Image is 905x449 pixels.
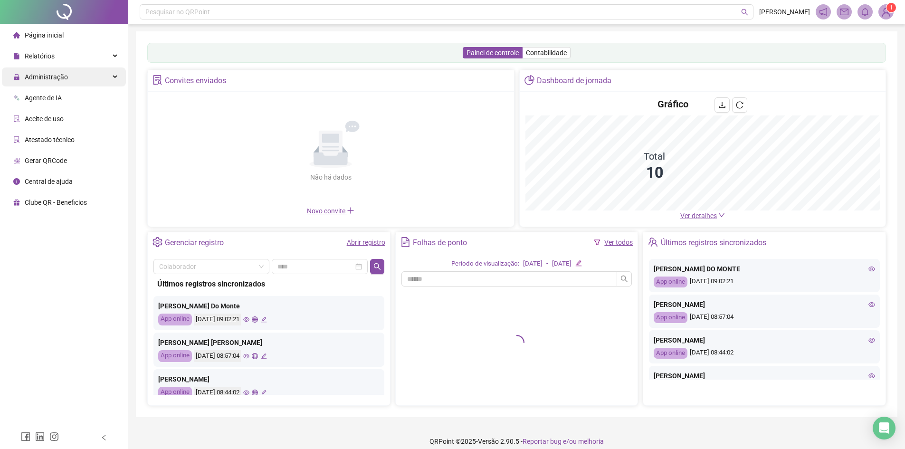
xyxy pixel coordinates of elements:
span: 1 [890,4,893,11]
span: eye [243,316,249,323]
span: notification [819,8,828,16]
div: [DATE] 08:44:02 [654,348,875,359]
span: eye [868,373,875,379]
span: Aceite de uso [25,115,64,123]
span: edit [261,353,267,359]
span: global [252,316,258,323]
div: Dashboard de jornada [537,73,611,89]
span: solution [152,75,162,85]
span: file-text [400,237,410,247]
div: App online [654,277,687,287]
div: App online [654,312,687,323]
div: Gerenciar registro [165,235,224,251]
span: Novo convite [307,207,354,215]
div: [DATE] 09:02:21 [654,277,875,287]
span: file [13,53,20,59]
a: Ver detalhes down [680,212,725,220]
span: eye [868,301,875,308]
div: Open Intercom Messenger [873,417,895,439]
span: Página inicial [25,31,64,39]
div: [PERSON_NAME] [654,371,875,381]
div: [PERSON_NAME] [654,299,875,310]
span: search [373,263,381,270]
span: edit [575,260,581,266]
span: instagram [49,432,59,441]
span: Relatórios [25,52,55,60]
span: down [718,212,725,219]
span: Agente de IA [25,94,62,102]
div: Período de visualização: [451,259,519,269]
span: lock [13,74,20,80]
h4: Gráfico [657,97,688,111]
div: - [546,259,548,269]
span: edit [261,316,267,323]
div: Convites enviados [165,73,226,89]
a: Abrir registro [347,239,385,246]
div: [PERSON_NAME] [654,335,875,345]
div: [DATE] [523,259,543,269]
span: qrcode [13,157,20,164]
span: facebook [21,432,30,441]
img: 82407 [879,5,893,19]
span: eye [243,390,249,396]
span: linkedin [35,432,45,441]
span: Clube QR - Beneficios [25,199,87,206]
span: Versão [478,438,499,445]
span: Ver detalhes [680,212,717,220]
span: plus [347,207,354,214]
span: Central de ajuda [25,178,73,185]
div: [DATE] [552,259,572,269]
span: global [252,353,258,359]
span: [PERSON_NAME] [759,7,810,17]
span: global [252,390,258,396]
span: Painel de controle [467,49,519,57]
span: solution [13,136,20,143]
span: gift [13,199,20,206]
sup: Atualize o seu contato no menu Meus Dados [886,3,896,12]
span: search [620,275,628,283]
div: [DATE] 08:44:02 [194,387,241,399]
a: Ver todos [604,239,633,246]
div: App online [158,314,192,325]
span: eye [243,353,249,359]
div: [DATE] 08:57:04 [194,350,241,362]
span: Atestado técnico [25,136,75,143]
span: reload [736,101,743,109]
span: search [741,9,748,16]
div: [PERSON_NAME] Do Monte [158,301,380,311]
div: [PERSON_NAME] DO MONTE [654,264,875,274]
span: pie-chart [524,75,534,85]
span: team [648,237,658,247]
span: Contabilidade [526,49,567,57]
div: App online [158,350,192,362]
div: [DATE] 08:57:04 [654,312,875,323]
span: setting [152,237,162,247]
div: Não há dados [287,172,374,182]
span: left [101,434,107,441]
span: Reportar bug e/ou melhoria [523,438,604,445]
span: Administração [25,73,68,81]
span: edit [261,390,267,396]
span: bell [861,8,869,16]
div: [PERSON_NAME] [PERSON_NAME] [158,337,380,348]
span: audit [13,115,20,122]
div: App online [158,387,192,399]
div: [DATE] 09:02:21 [194,314,241,325]
div: [PERSON_NAME] [158,374,380,384]
span: eye [868,337,875,344]
span: loading [509,335,524,350]
span: info-circle [13,178,20,185]
span: home [13,32,20,38]
span: eye [868,266,875,272]
span: download [718,101,726,109]
div: Folhas de ponto [413,235,467,251]
span: Gerar QRCode [25,157,67,164]
div: App online [654,348,687,359]
span: mail [840,8,848,16]
span: filter [594,239,600,246]
div: Últimos registros sincronizados [157,278,381,290]
div: Últimos registros sincronizados [661,235,766,251]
